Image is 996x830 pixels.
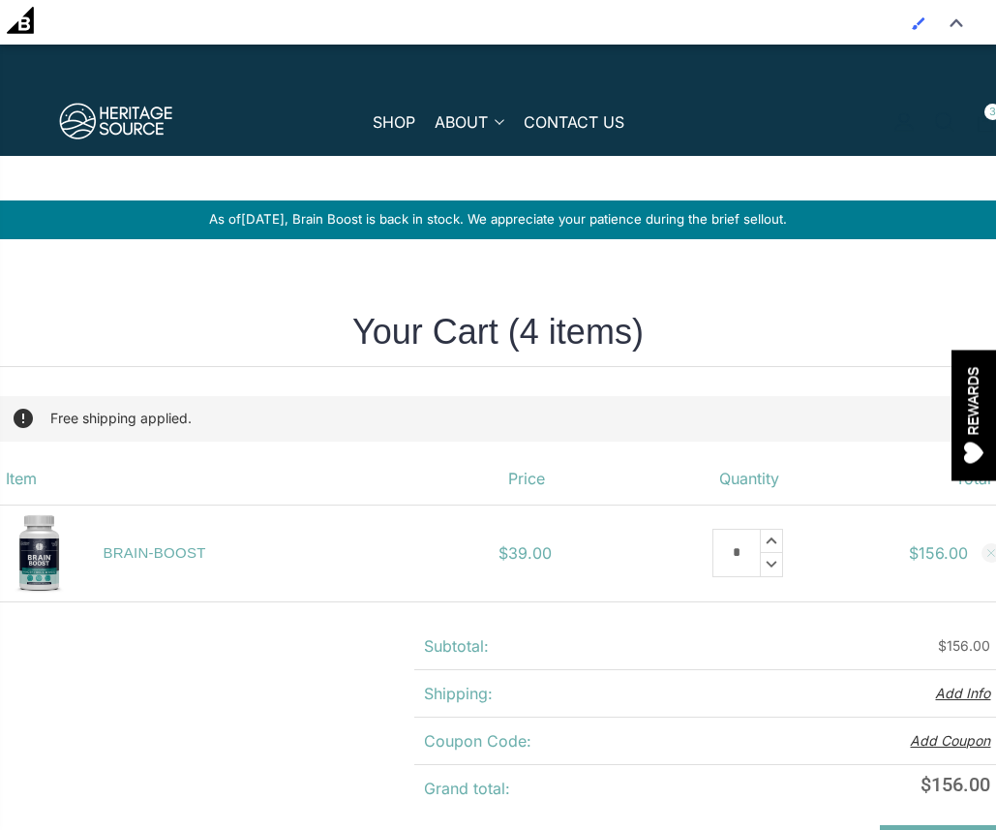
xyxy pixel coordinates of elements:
div: As of , Brain Boost is back in stock. We appreciate your patience during the brief sellout. [11,200,986,239]
strong: Coupon Code: [424,731,531,751]
a: BRAIN-BOOST [104,544,206,561]
strong: Subtotal: [424,636,489,656]
strong: $156.00 [909,543,968,563]
span: $156.00 [938,637,990,654]
a: ABOUT [435,111,504,156]
span: $156.00 [921,773,990,796]
img: Enabled brush for page builder edit. [912,16,925,30]
strong: Shipping: [424,684,493,703]
a: Enabled brush for page builder edit. [902,5,935,42]
span: [DATE] [241,211,285,227]
a: 3 [975,111,996,156]
a: CONTACT US [524,111,624,156]
a: SHOP [373,111,415,156]
th: Price [498,452,666,506]
strong: Grand total: [424,779,510,798]
img: Close Admin Bar [950,18,963,27]
span: $39.00 [498,543,552,563]
img: Heritage Source [58,100,174,146]
button: Add Info [935,685,990,702]
th: Quantity [666,452,833,506]
button: Add Coupon [910,732,990,750]
span: Free shipping applied. [50,410,192,426]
